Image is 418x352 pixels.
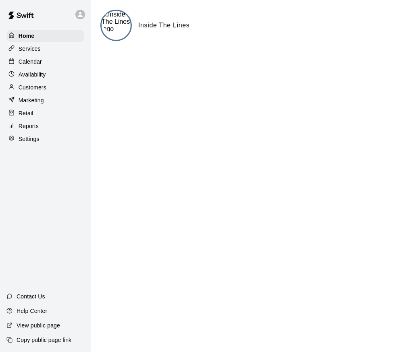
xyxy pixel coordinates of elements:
[6,68,84,81] a: Availability
[17,292,45,300] p: Contact Us
[17,336,71,344] p: Copy public page link
[19,32,35,40] p: Home
[19,109,33,117] p: Retail
[102,11,131,33] img: Inside The Lines logo
[19,70,46,79] p: Availability
[19,58,42,66] p: Calendar
[6,133,84,145] a: Settings
[19,83,46,91] p: Customers
[19,122,39,130] p: Reports
[19,96,44,104] p: Marketing
[6,81,84,93] a: Customers
[6,43,84,55] a: Services
[19,45,41,53] p: Services
[19,135,40,143] p: Settings
[6,56,84,68] a: Calendar
[138,20,189,31] h6: Inside The Lines
[17,321,60,329] p: View public page
[6,120,84,132] a: Reports
[17,307,47,315] p: Help Center
[6,94,84,106] a: Marketing
[6,30,84,42] a: Home
[6,107,84,119] a: Retail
